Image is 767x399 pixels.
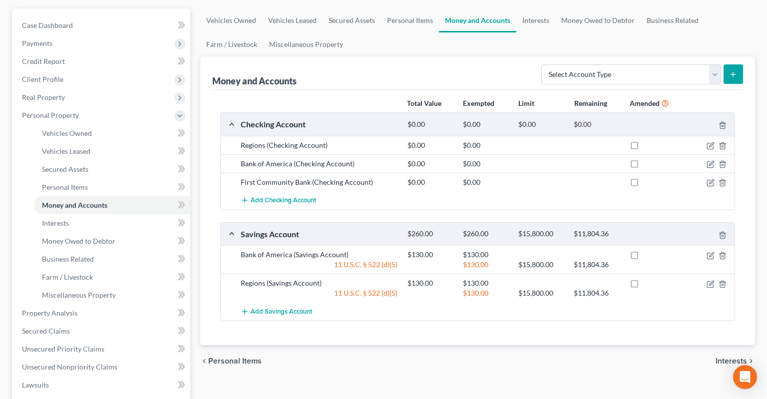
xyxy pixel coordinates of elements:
[42,147,90,155] span: Vehicles Leased
[513,288,569,298] div: $15,800.00
[402,159,458,169] div: $0.00
[42,201,107,209] span: Money and Accounts
[200,32,263,56] a: Farm / Livestock
[458,120,513,129] div: $0.00
[22,93,65,101] span: Real Property
[42,165,88,173] span: Secured Assets
[569,229,624,239] div: $11,804.36
[22,111,79,119] span: Personal Property
[513,260,569,270] div: $15,800.00
[236,177,402,187] div: First Community Bank (Checking Account)
[262,8,323,32] a: Vehicles Leased
[458,260,513,270] div: $130.00
[22,57,65,65] span: Credit Report
[402,278,458,288] div: $130.00
[42,273,93,281] span: Farm / Livestock
[236,288,402,298] div: 11 U.S.C. § 522 (d)(5)
[574,99,607,107] strong: Remaining
[402,140,458,150] div: $0.00
[42,291,116,299] span: Miscellaneous Property
[569,288,624,298] div: $11,804.36
[22,309,77,317] span: Property Analysis
[42,183,88,191] span: Personal Items
[34,250,190,268] a: Business Related
[22,327,70,335] span: Secured Claims
[463,99,494,107] strong: Exempted
[14,358,190,376] a: Unsecured Nonpriority Claims
[402,250,458,260] div: $130.00
[518,99,534,107] strong: Limit
[733,365,757,389] div: Open Intercom Messenger
[569,120,624,129] div: $0.00
[516,8,555,32] a: Interests
[263,32,349,56] a: Miscellaneous Property
[42,255,94,263] span: Business Related
[22,345,104,353] span: Unsecured Priority Claims
[34,178,190,196] a: Personal Items
[236,229,402,239] div: Savings Account
[34,196,190,214] a: Money and Accounts
[212,75,297,87] div: Money and Accounts
[22,381,49,389] span: Lawsuits
[555,8,641,32] a: Money Owed to Debtor
[513,229,569,239] div: $15,800.00
[402,177,458,187] div: $0.00
[458,229,513,239] div: $260.00
[407,99,441,107] strong: Total Value
[34,160,190,178] a: Secured Assets
[34,232,190,250] a: Money Owed to Debtor
[241,302,312,321] button: Add Savings Account
[402,229,458,239] div: $260.00
[14,304,190,322] a: Property Analysis
[236,260,402,270] div: 11 U.S.C. § 522 (d)(5)
[22,363,117,371] span: Unsecured Nonpriority Claims
[42,219,69,227] span: Interests
[200,8,262,32] a: Vehicles Owned
[716,357,755,365] button: Interests chevron_right
[200,357,262,365] button: chevron_left Personal Items
[402,120,458,129] div: $0.00
[208,357,262,365] span: Personal Items
[747,357,755,365] i: chevron_right
[14,52,190,70] a: Credit Report
[34,214,190,232] a: Interests
[716,357,747,365] span: Interests
[458,177,513,187] div: $0.00
[569,260,624,270] div: $11,804.36
[14,340,190,358] a: Unsecured Priority Claims
[458,278,513,288] div: $130.00
[34,142,190,160] a: Vehicles Leased
[22,75,63,83] span: Client Profile
[34,286,190,304] a: Miscellaneous Property
[251,197,316,205] span: Add Checking Account
[458,250,513,260] div: $130.00
[641,8,705,32] a: Business Related
[42,237,115,245] span: Money Owed to Debtor
[236,278,402,288] div: Regions (Savings Account)
[251,308,312,316] span: Add Savings Account
[34,268,190,286] a: Farm / Livestock
[200,357,208,365] i: chevron_left
[236,119,402,129] div: Checking Account
[439,8,516,32] a: Money and Accounts
[236,159,402,169] div: Bank of America (Checking Account)
[458,159,513,169] div: $0.00
[14,376,190,394] a: Lawsuits
[14,16,190,34] a: Case Dashboard
[42,129,92,137] span: Vehicles Owned
[22,39,52,47] span: Payments
[458,140,513,150] div: $0.00
[22,21,73,29] span: Case Dashboard
[630,99,660,107] strong: Amended
[241,191,316,210] button: Add Checking Account
[14,322,190,340] a: Secured Claims
[513,120,569,129] div: $0.00
[34,124,190,142] a: Vehicles Owned
[323,8,381,32] a: Secured Assets
[458,288,513,298] div: $130.00
[381,8,439,32] a: Personal Items
[236,140,402,150] div: Regions (Checking Account)
[236,250,402,260] div: Bank of America (Savings Account)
